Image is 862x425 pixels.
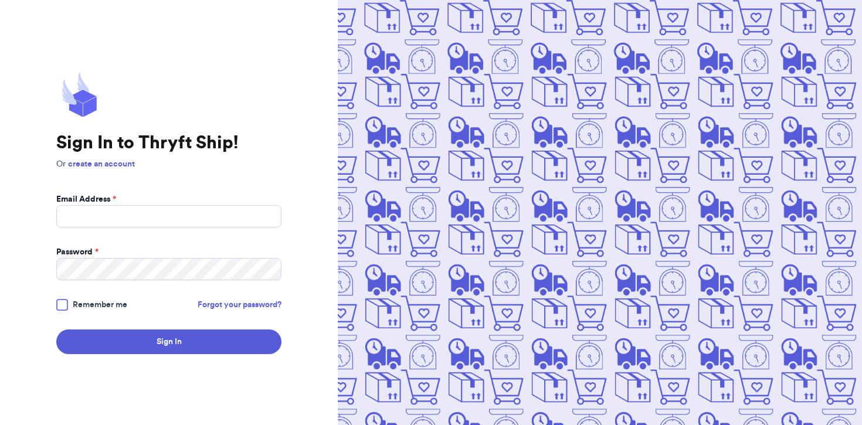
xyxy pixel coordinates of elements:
[73,299,127,311] span: Remember me
[56,246,99,258] label: Password
[56,193,116,205] label: Email Address
[56,329,281,354] button: Sign In
[56,158,281,170] p: Or
[198,299,281,311] a: Forgot your password?
[68,160,135,168] a: create an account
[56,132,281,154] h1: Sign In to Thryft Ship!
